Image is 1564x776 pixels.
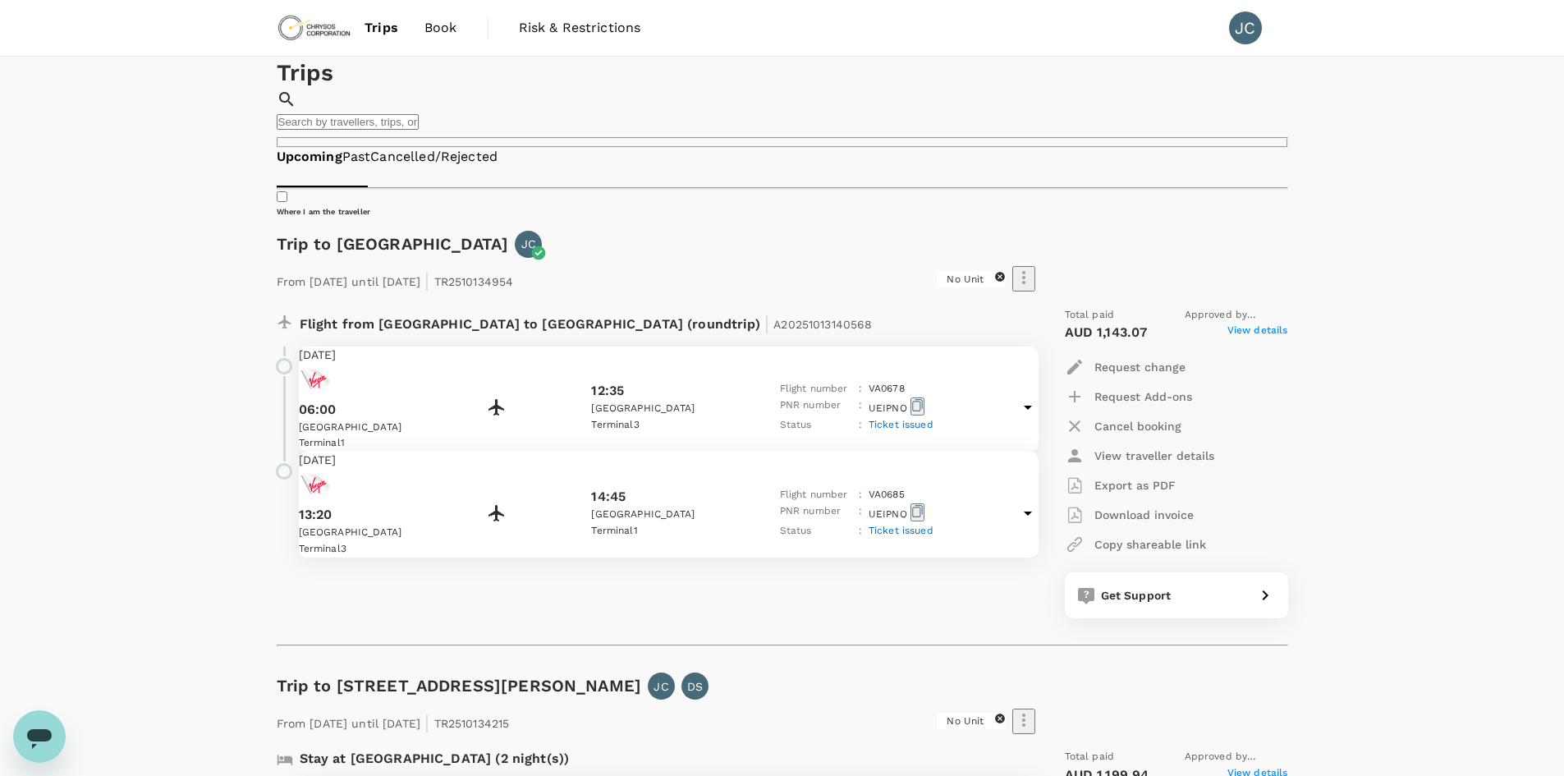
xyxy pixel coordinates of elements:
a: Cancelled/Rejected [370,148,498,167]
p: [DATE] [299,452,1039,468]
span: Approved by [1185,307,1288,324]
span: Total paid [1065,749,1115,765]
p: Flight from [GEOGRAPHIC_DATA] to [GEOGRAPHIC_DATA] (roundtrip) [300,307,873,337]
p: 14:45 [591,487,626,507]
span: No Unit [937,715,993,727]
p: JC [654,678,668,695]
button: Copy shareable link [1065,530,1206,559]
p: DS [687,678,703,695]
p: UEIPNO [869,397,924,417]
p: [GEOGRAPHIC_DATA] [591,507,695,523]
p: Request Add-ons [1094,388,1192,405]
p: View traveller details [1094,448,1214,464]
span: No Unit [937,273,993,285]
img: Virgin Australia [299,363,332,396]
button: Request Add-ons [1065,382,1192,411]
p: Flight number [780,487,852,503]
p: Copy shareable link [1094,536,1206,553]
p: Request change [1094,359,1186,375]
p: [GEOGRAPHIC_DATA] [299,525,402,541]
p: 12:35 [591,381,624,401]
p: : [859,487,862,503]
span: Total paid [1065,307,1115,324]
h1: Trips [277,57,1288,90]
p: VA 0678 [869,381,905,397]
span: Book [424,18,457,38]
span: A20251013140568 [773,318,872,331]
img: Chrysos Corporation [277,10,352,46]
button: View traveller details [1065,441,1214,471]
p: UEIPNO [869,503,924,523]
span: Risk & Restrictions [519,18,641,38]
div: JC [1229,11,1262,44]
p: AUD 1,143.07 [1065,323,1148,342]
p: 06:00 [299,400,402,420]
p: Terminal 1 [591,523,695,540]
p: Status [780,417,852,434]
div: No Unit [937,271,1005,287]
h6: Trip to [GEOGRAPHIC_DATA] [277,231,509,257]
span: | [764,312,769,335]
p: PNR number [780,503,852,523]
input: Search by travellers, trips, or destination, label, team [277,114,419,130]
span: Ticket issued [869,525,933,536]
span: | [424,269,429,292]
span: Trips [365,18,398,38]
p: [GEOGRAPHIC_DATA] [591,401,695,417]
p: [DATE] [299,347,1039,363]
p: Terminal 1 [299,435,402,452]
span: View details [1227,323,1288,342]
button: Request change [1065,352,1186,382]
span: Get Support [1101,589,1172,602]
img: Virgin Australia [299,468,332,501]
p: Download invoice [1094,507,1194,523]
span: | [424,711,429,734]
p: Cancel booking [1094,418,1181,434]
input: Where I am the traveller [277,191,287,202]
a: Past [342,148,371,167]
p: Terminal 3 [299,541,402,558]
p: JC [521,236,536,252]
div: No Unit [937,713,1005,729]
span: Ticket issued [869,419,933,430]
h6: Trip to [STREET_ADDRESS][PERSON_NAME] [277,673,642,699]
p: : [859,417,862,434]
p: From [DATE] until [DATE] TR2510134954 [277,264,514,294]
p: From [DATE] until [DATE] TR2510134215 [277,706,510,736]
p: PNR number [780,397,852,417]
p: Status [780,523,852,540]
p: Terminal 3 [591,417,695,434]
p: Stay at [GEOGRAPHIC_DATA] (2 night(s)) [300,749,570,769]
button: Cancel booking [1065,411,1181,441]
p: : [859,523,862,540]
iframe: Button to launch messaging window [13,710,66,763]
button: Download invoice [1065,500,1194,530]
p: : [859,503,862,523]
p: : [859,397,862,417]
a: Upcoming [277,148,342,167]
span: Approved by [1185,749,1288,765]
button: Export as PDF [1065,471,1176,500]
p: VA 0685 [869,487,905,503]
p: [GEOGRAPHIC_DATA] [299,420,402,436]
p: Flight number [780,381,852,397]
p: 13:20 [299,505,402,525]
p: : [859,381,862,397]
p: Export as PDF [1094,477,1176,494]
